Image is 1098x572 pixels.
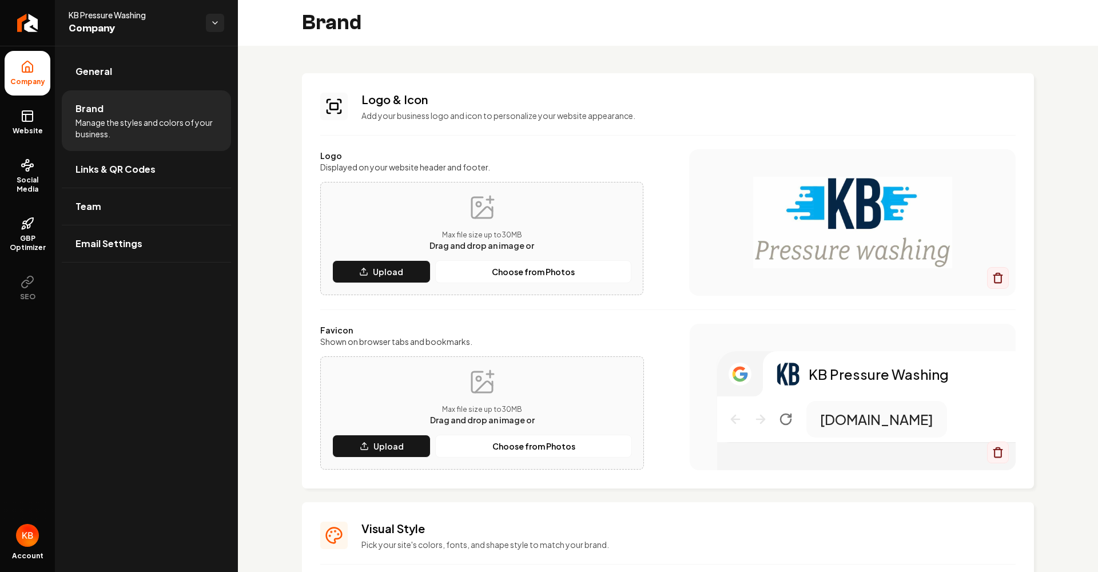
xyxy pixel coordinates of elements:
[8,126,47,136] span: Website
[332,260,431,283] button: Upload
[17,14,38,32] img: Rebolt Logo
[75,102,104,116] span: Brand
[75,200,101,213] span: Team
[75,162,156,176] span: Links & QR Codes
[5,176,50,194] span: Social Media
[69,21,197,37] span: Company
[430,405,535,414] p: Max file size up to 30 MB
[332,435,431,458] button: Upload
[320,336,644,347] label: Shown on browser tabs and bookmarks.
[5,234,50,252] span: GBP Optimizer
[75,117,217,140] span: Manage the styles and colors of your business.
[361,110,1016,121] p: Add your business logo and icon to personalize your website appearance.
[712,177,993,268] img: Logo
[15,292,40,301] span: SEO
[320,324,644,336] label: Favicon
[16,524,39,547] button: Open user button
[492,266,575,277] p: Choose from Photos
[62,151,231,188] a: Links & QR Codes
[430,415,535,425] span: Drag and drop an image or
[429,231,534,240] p: Max file size up to 30 MB
[492,440,575,452] p: Choose from Photos
[62,188,231,225] a: Team
[809,365,949,383] p: KB Pressure Washing
[777,363,799,386] img: Logo
[1059,533,1087,561] iframe: Intercom live chat
[5,266,50,311] button: SEO
[435,260,631,283] button: Choose from Photos
[373,440,404,452] p: Upload
[6,77,50,86] span: Company
[69,9,197,21] span: KB Pressure Washing
[75,237,142,251] span: Email Settings
[361,521,1016,537] h3: Visual Style
[5,100,50,145] a: Website
[820,410,933,428] p: [DOMAIN_NAME]
[12,551,43,561] span: Account
[361,539,1016,550] p: Pick your site's colors, fonts, and shape style to match your brand.
[302,11,361,34] h2: Brand
[373,266,403,277] p: Upload
[75,65,112,78] span: General
[62,225,231,262] a: Email Settings
[435,435,632,458] button: Choose from Photos
[429,240,534,251] span: Drag and drop an image or
[5,208,50,261] a: GBP Optimizer
[16,524,39,547] img: Kyle Barksdale
[320,150,643,161] label: Logo
[5,149,50,203] a: Social Media
[361,92,1016,108] h3: Logo & Icon
[62,53,231,90] a: General
[320,161,643,173] label: Displayed on your website header and footer.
